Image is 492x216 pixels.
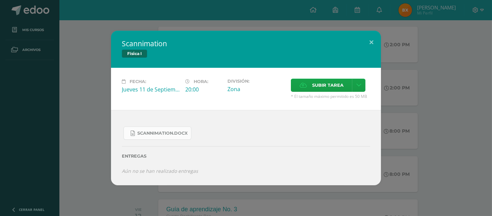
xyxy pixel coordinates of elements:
[291,93,370,99] span: * El tamaño máximo permitido es 50 MB
[122,168,198,174] i: Aún no se han realizado entregas
[122,50,147,58] span: Física I
[227,79,285,84] label: División:
[124,127,191,140] a: Scannimation.docx
[185,86,222,93] div: 20:00
[194,79,208,84] span: Hora:
[137,131,188,136] span: Scannimation.docx
[362,31,381,54] button: Close (Esc)
[122,154,370,159] label: Entregas
[122,86,180,93] div: Jueves 11 de Septiembre
[122,39,370,48] h2: Scannimation
[130,79,146,84] span: Fecha:
[312,79,344,91] span: Subir tarea
[227,85,285,93] div: Zona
